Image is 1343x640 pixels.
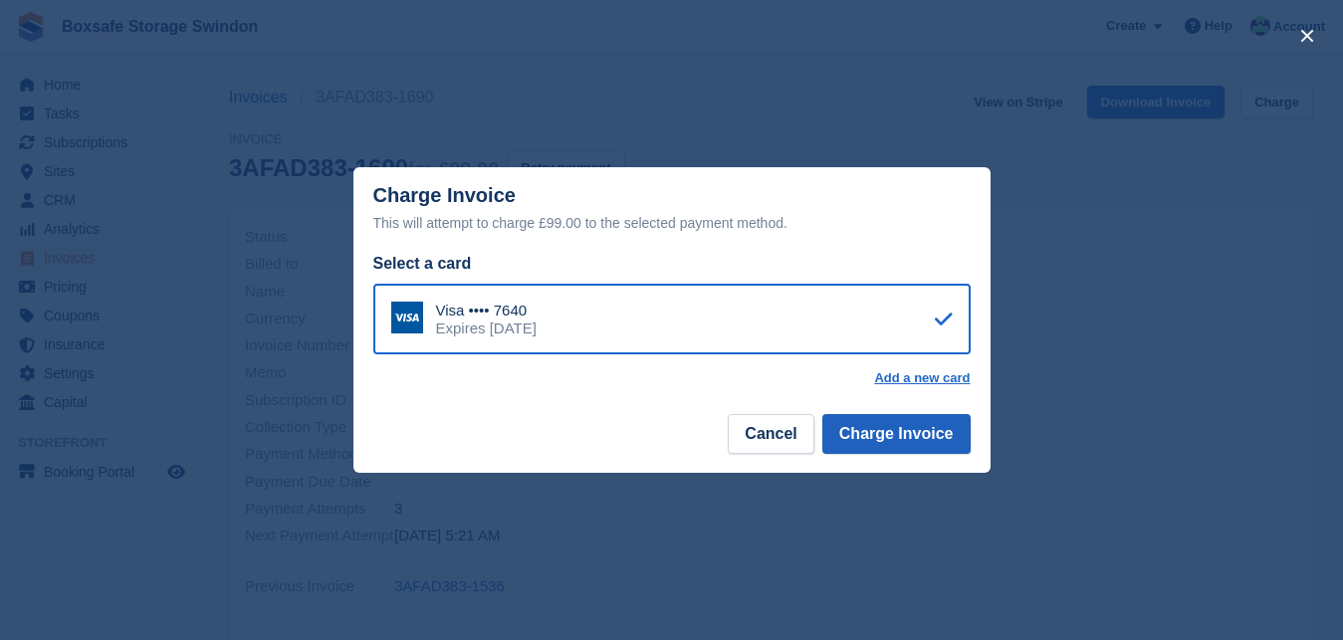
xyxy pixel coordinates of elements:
[373,211,971,235] div: This will attempt to charge £99.00 to the selected payment method.
[391,302,423,333] img: Visa Logo
[373,252,971,276] div: Select a card
[822,414,971,454] button: Charge Invoice
[373,184,971,235] div: Charge Invoice
[1291,20,1323,52] button: close
[436,302,537,320] div: Visa •••• 7640
[728,414,813,454] button: Cancel
[436,320,537,337] div: Expires [DATE]
[874,370,970,386] a: Add a new card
